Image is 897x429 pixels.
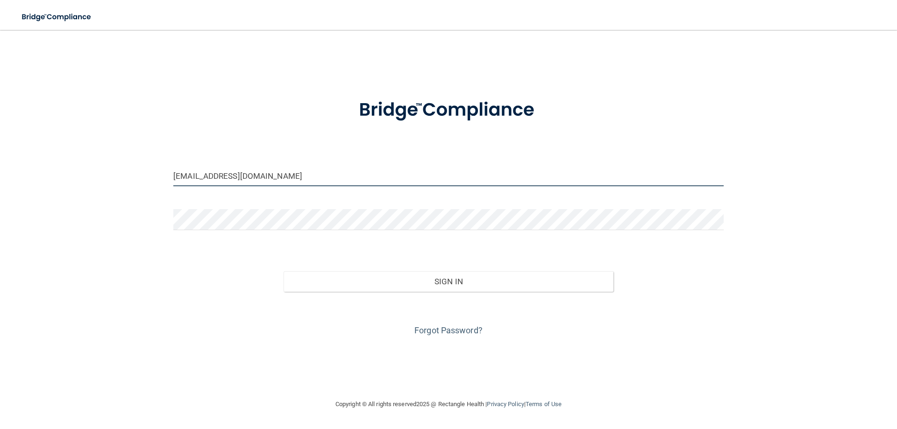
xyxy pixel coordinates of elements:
[414,325,483,335] a: Forgot Password?
[278,389,619,419] div: Copyright © All rights reserved 2025 @ Rectangle Health | |
[14,7,100,27] img: bridge_compliance_login_screen.278c3ca4.svg
[487,401,524,408] a: Privacy Policy
[173,165,724,186] input: Email
[526,401,562,408] a: Terms of Use
[340,86,557,134] img: bridge_compliance_login_screen.278c3ca4.svg
[284,271,614,292] button: Sign In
